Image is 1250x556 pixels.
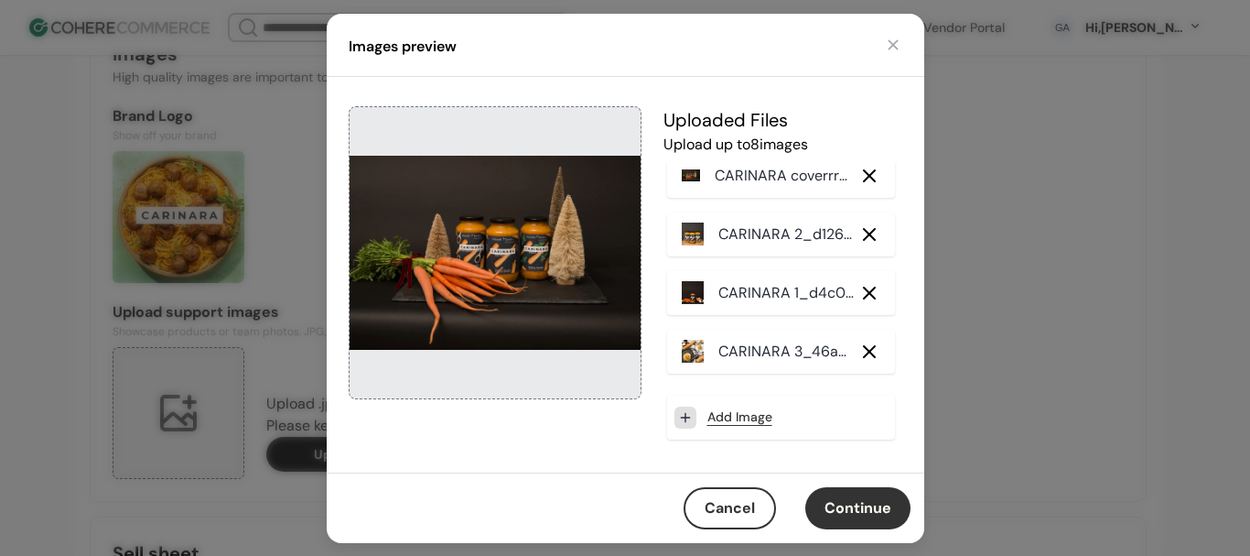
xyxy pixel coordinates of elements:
p: CARINARA 3_46a87f_.jpg [718,341,854,363]
h4: Images preview [349,36,457,58]
button: Continue [805,487,911,529]
h5: Uploaded File s [663,106,899,134]
p: CARINARA 2_d12602_.jpg [718,223,855,245]
p: CARINARA 1_d4c04a_.jpg [718,282,855,304]
p: CARINARA coverrr_a62338_.jpg [715,165,855,187]
p: Upload up to 8 image s [663,134,899,156]
button: Cancel [684,487,776,529]
a: Add Image [707,408,772,427]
